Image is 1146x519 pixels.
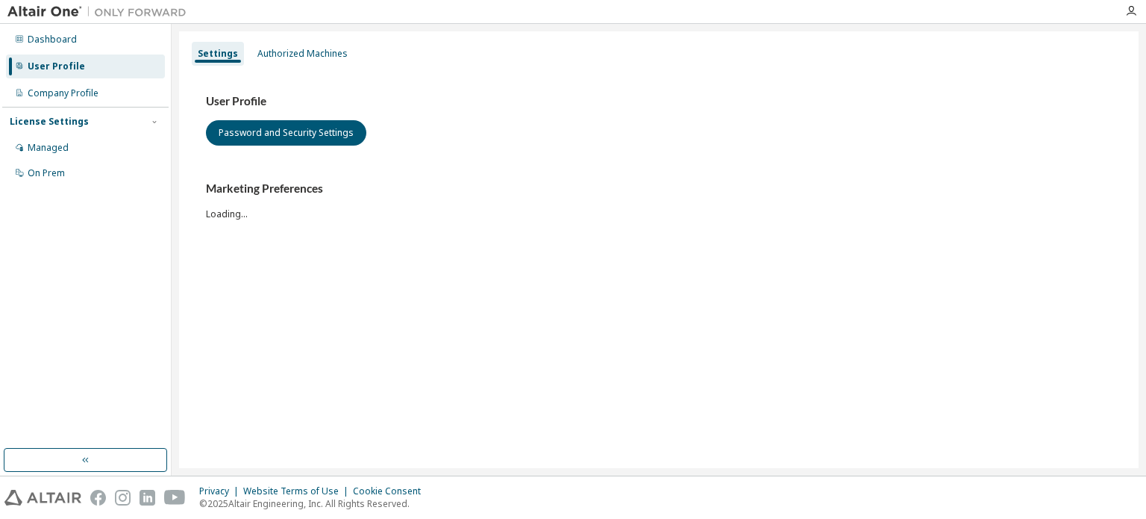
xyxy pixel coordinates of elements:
[28,60,85,72] div: User Profile
[353,485,430,497] div: Cookie Consent
[115,490,131,506] img: instagram.svg
[140,490,155,506] img: linkedin.svg
[243,485,353,497] div: Website Terms of Use
[4,490,81,506] img: altair_logo.svg
[199,497,430,510] p: © 2025 Altair Engineering, Inc. All Rights Reserved.
[206,94,1112,109] h3: User Profile
[28,34,77,46] div: Dashboard
[10,116,89,128] div: License Settings
[198,48,238,60] div: Settings
[199,485,243,497] div: Privacy
[7,4,194,19] img: Altair One
[206,181,1112,196] h3: Marketing Preferences
[28,142,69,154] div: Managed
[164,490,186,506] img: youtube.svg
[206,120,366,146] button: Password and Security Settings
[28,87,98,99] div: Company Profile
[28,167,65,179] div: On Prem
[206,181,1112,220] div: Loading...
[90,490,106,506] img: facebook.svg
[257,48,348,60] div: Authorized Machines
